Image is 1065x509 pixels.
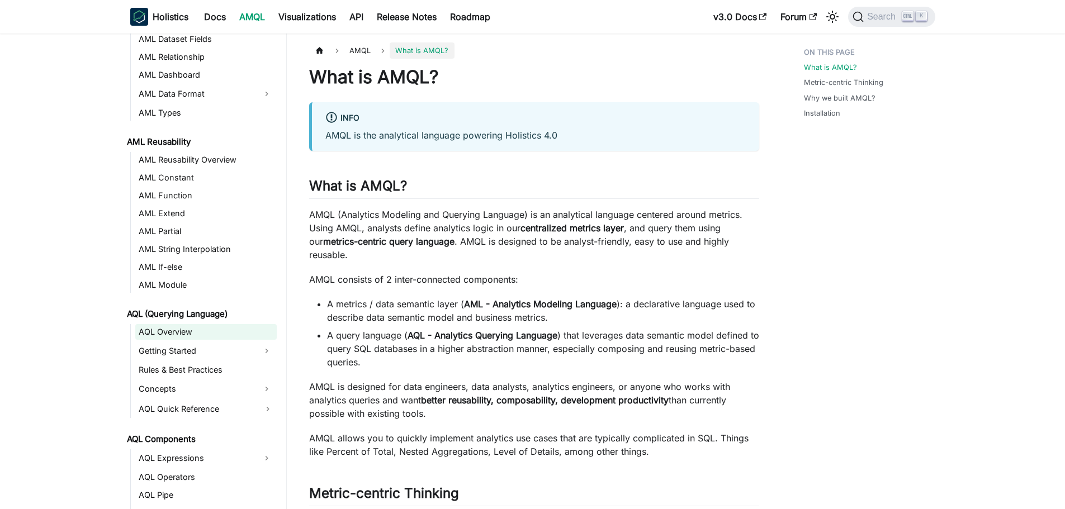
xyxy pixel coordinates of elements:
[309,208,759,261] p: AMQL (Analytics Modeling and Querying Language) is an analytical language centered around metrics...
[421,394,669,406] strong: better reusability, composability, development productivity
[774,8,823,26] a: Forum
[344,42,376,59] span: AMQL
[119,34,287,509] nav: Docs sidebar
[327,297,759,324] li: A metrics / data semantic layer ( ): a declarative language used to describe data semantic model ...
[309,42,759,59] nav: Breadcrumbs
[124,306,277,322] a: AQL (Querying Language)
[464,298,617,310] strong: AML - Analytics Modeling Language
[135,223,277,239] a: AML Partial
[325,111,746,126] div: info
[390,42,454,59] span: What is AMQL?
[804,77,883,88] a: Metric-centric Thinking
[848,7,935,27] button: Search (Ctrl+K)
[323,236,455,247] strong: metrics-centric query language
[135,342,257,360] a: Getting Started
[135,49,277,65] a: AML Relationship
[130,8,188,26] a: HolisticsHolistics
[257,449,277,467] button: Expand sidebar category 'AQL Expressions'
[272,8,343,26] a: Visualizations
[124,134,277,150] a: AML Reusability
[864,12,902,22] span: Search
[309,380,759,420] p: AMQL is designed for data engineers, data analysts, analytics engineers, or anyone who works with...
[135,105,277,121] a: AML Types
[257,380,277,398] button: Expand sidebar category 'Concepts'
[135,259,277,275] a: AML If-else
[135,31,277,47] a: AML Dataset Fields
[135,277,277,293] a: AML Module
[135,487,277,503] a: AQL Pipe
[124,431,277,447] a: AQL Components
[327,329,759,369] li: A query language ( ) that leverages data semantic model defined to query SQL databases in a highe...
[325,129,746,142] p: AMQL is the analytical language powering Holistics 4.0
[309,42,330,59] a: Home page
[370,8,443,26] a: Release Notes
[309,485,759,506] h2: Metric-centric Thinking
[257,342,277,360] button: Expand sidebar category 'Getting Started'
[135,324,277,340] a: AQL Overview
[135,380,257,398] a: Concepts
[135,469,277,485] a: AQL Operators
[135,449,257,467] a: AQL Expressions
[804,108,840,118] a: Installation
[707,8,774,26] a: v3.0 Docs
[823,8,841,26] button: Switch between dark and light mode (currently light mode)
[197,8,233,26] a: Docs
[135,206,277,221] a: AML Extend
[135,67,277,83] a: AML Dashboard
[135,241,277,257] a: AML String Interpolation
[135,85,257,103] a: AML Data Format
[135,400,277,418] a: AQL Quick Reference
[257,85,277,103] button: Expand sidebar category 'AML Data Format'
[520,222,624,234] strong: centralized metrics layer
[916,11,927,21] kbd: K
[130,8,148,26] img: Holistics
[309,66,759,88] h1: What is AMQL?
[408,330,557,341] strong: AQL - Analytics Querying Language
[135,362,277,378] a: Rules & Best Practices
[309,431,759,458] p: AMQL allows you to quickly implement analytics use cases that are typically complicated in SQL. T...
[309,178,759,199] h2: What is AMQL?
[804,93,875,103] a: Why we built AMQL?
[343,8,370,26] a: API
[804,62,857,73] a: What is AMQL?
[443,8,497,26] a: Roadmap
[153,10,188,23] b: Holistics
[309,273,759,286] p: AMQL consists of 2 inter-connected components:
[135,170,277,185] a: AML Constant
[135,152,277,168] a: AML Reusability Overview
[233,8,272,26] a: AMQL
[135,188,277,203] a: AML Function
